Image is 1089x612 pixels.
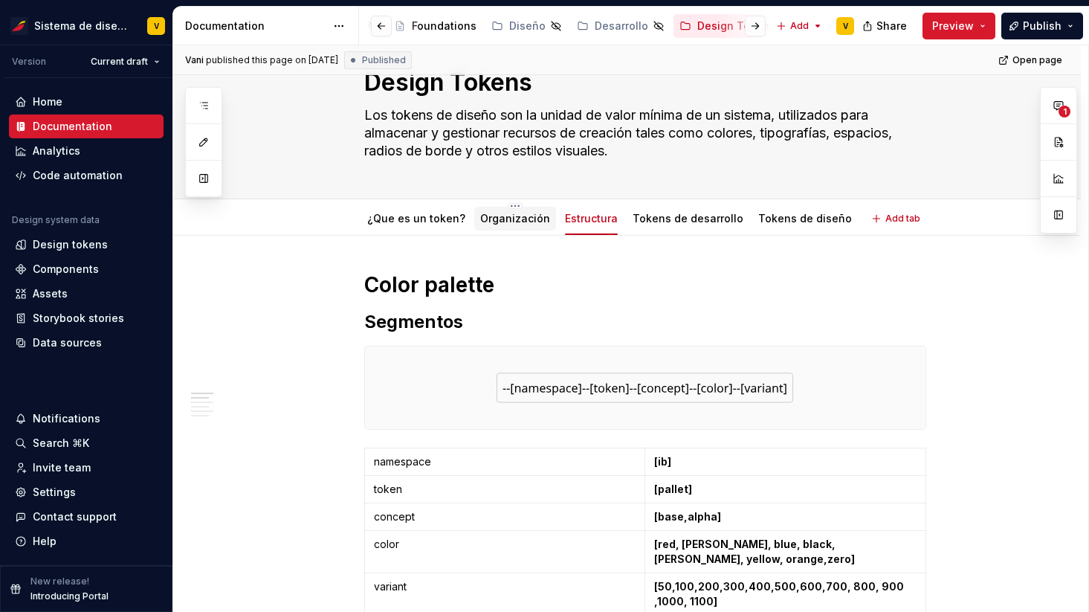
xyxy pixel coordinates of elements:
[627,202,749,233] div: Tokens de desarrollo
[855,13,917,39] button: Share
[374,454,636,469] p: namespace
[33,335,102,350] div: Data sources
[91,56,148,68] span: Current draft
[9,331,164,355] a: Data sources
[571,14,670,38] a: Desarrollo
[9,306,164,330] a: Storybook stories
[994,50,1069,71] a: Open page
[876,19,907,33] span: Share
[843,20,848,32] div: V
[9,164,164,187] a: Code automation
[388,14,482,38] a: Foundations
[654,455,671,468] strong: [ib]
[33,286,68,301] div: Assets
[9,257,164,281] a: Components
[1023,19,1061,33] span: Publish
[752,202,858,233] div: Tokens de diseño
[33,144,80,158] div: Analytics
[185,19,326,33] div: Documentation
[697,19,775,33] div: Design Tokens
[33,119,112,134] div: Documentation
[12,56,46,68] div: Version
[412,19,476,33] div: Foundations
[9,505,164,529] button: Contact support
[595,19,648,33] div: Desarrollo
[654,483,692,495] strong: [pallet]
[559,202,624,233] div: Estructura
[374,482,636,497] p: token
[673,14,781,38] a: Design Tokens
[374,509,636,524] p: concept
[509,19,546,33] div: Diseño
[474,202,556,233] div: Organización
[154,20,159,32] div: V
[9,456,164,480] a: Invite team
[9,407,164,431] button: Notifications
[9,529,164,553] button: Help
[1012,54,1062,66] span: Open page
[790,20,809,32] span: Add
[33,94,62,109] div: Home
[120,11,521,41] div: Page tree
[33,411,100,426] div: Notifications
[3,10,169,42] button: Sistema de diseño IberiaV
[361,65,923,100] textarea: Design Tokens
[361,103,923,163] textarea: Los tokens de diseño son la unidad de valor mínima de un sistema, utilizados para almacenar y ges...
[9,480,164,504] a: Settings
[480,212,550,225] a: Organización
[361,202,471,233] div: ¿Que es un token?
[364,310,926,334] h2: Segmentos
[30,590,109,602] p: Introducing Portal
[9,431,164,455] button: Search ⌘K
[9,233,164,257] a: Design tokens
[654,580,906,608] strong: [50,100,200,300,400,500,600,700, 800, 900 ,1000, 1100]
[33,485,76,500] div: Settings
[9,139,164,163] a: Analytics
[84,51,167,72] button: Current draft
[33,460,91,475] div: Invite team
[185,54,204,66] span: Vani
[30,576,89,587] p: New release!
[758,212,852,225] a: Tokens de diseño
[485,14,568,38] a: Diseño
[9,90,164,114] a: Home
[367,212,465,225] a: ¿Que es un token?
[10,17,28,35] img: 55604660-494d-44a9-beb2-692398e9940a.png
[364,271,926,298] h1: Color palette
[33,262,99,277] div: Components
[654,510,721,523] strong: [base,alpha]
[633,212,743,225] a: Tokens de desarrollo
[34,19,129,33] div: Sistema de diseño Iberia
[12,214,100,226] div: Design system data
[1001,13,1083,39] button: Publish
[772,16,827,36] button: Add
[9,282,164,306] a: Assets
[33,237,108,252] div: Design tokens
[33,509,117,524] div: Contact support
[33,436,89,451] div: Search ⌘K
[565,212,618,225] a: Estructura
[654,538,855,565] strong: [red, [PERSON_NAME], blue, black, [PERSON_NAME], yellow, orange,zero]
[206,54,338,66] div: published this page on [DATE]
[374,537,636,552] p: color
[33,534,56,549] div: Help
[365,347,925,429] img: ac7c29bd-e493-4b2e-adbf-cf85b9254f53.svg
[885,213,920,225] span: Add tab
[374,579,636,594] p: variant
[867,208,927,229] button: Add tab
[33,168,123,183] div: Code automation
[922,13,995,39] button: Preview
[9,115,164,138] a: Documentation
[362,54,406,66] span: Published
[932,19,974,33] span: Preview
[33,311,124,326] div: Storybook stories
